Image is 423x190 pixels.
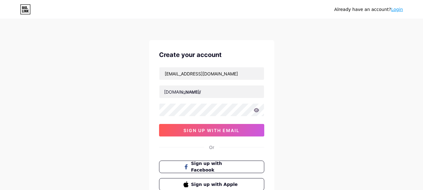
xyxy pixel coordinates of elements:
[159,124,264,136] button: sign up with email
[159,50,264,59] div: Create your account
[191,160,240,173] span: Sign up with Facebook
[334,6,403,13] div: Already have an account?
[159,161,264,173] button: Sign up with Facebook
[391,7,403,12] a: Login
[183,128,240,133] span: sign up with email
[191,181,240,188] span: Sign up with Apple
[159,85,264,98] input: username
[159,67,264,80] input: Email
[209,144,214,151] div: Or
[164,89,201,95] div: [DOMAIN_NAME]/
